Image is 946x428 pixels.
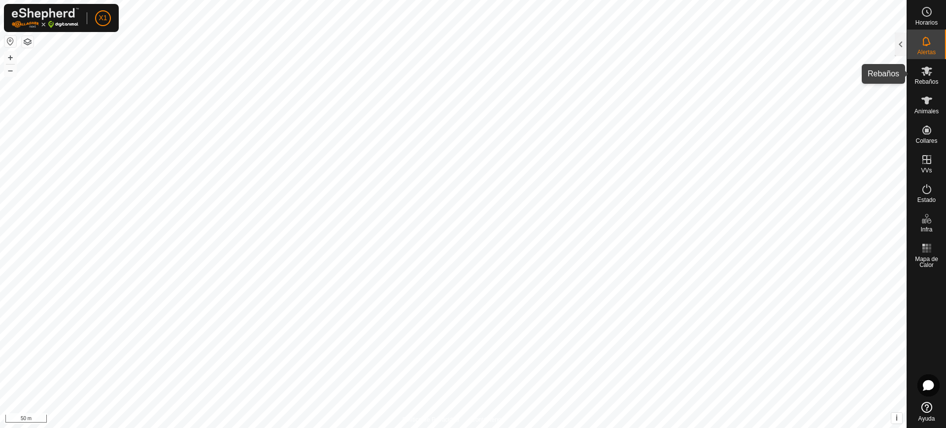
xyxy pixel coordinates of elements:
span: Alertas [917,49,936,55]
a: Ayuda [907,398,946,426]
button: i [891,413,902,424]
span: Collares [915,138,937,144]
span: X1 [99,13,107,23]
img: Logo Gallagher [12,8,79,28]
span: Infra [920,227,932,232]
span: VVs [921,167,932,173]
span: i [896,414,898,422]
a: Contáctenos [471,415,504,424]
span: Ayuda [918,416,935,422]
button: Restablecer Mapa [4,35,16,47]
span: Animales [914,108,939,114]
span: Estado [917,197,936,203]
button: + [4,52,16,64]
a: Política de Privacidad [403,415,459,424]
button: Capas del Mapa [22,36,34,48]
button: – [4,65,16,76]
span: Rebaños [914,79,938,85]
span: Horarios [915,20,938,26]
span: Mapa de Calor [910,256,944,268]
